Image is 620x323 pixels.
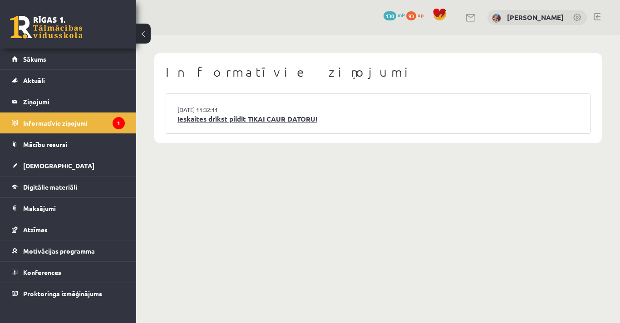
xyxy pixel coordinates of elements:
a: [DEMOGRAPHIC_DATA] [12,155,125,176]
a: Informatīvie ziņojumi1 [12,113,125,133]
span: xp [418,11,423,19]
a: 130 mP [384,11,405,19]
span: Konferences [23,268,61,276]
span: 130 [384,11,396,20]
legend: Informatīvie ziņojumi [23,113,125,133]
span: Aktuāli [23,76,45,84]
a: Aktuāli [12,70,125,91]
span: Mācību resursi [23,140,67,148]
h1: Informatīvie ziņojumi [166,64,590,80]
span: Atzīmes [23,225,48,234]
img: Alise Veženkova [492,14,501,23]
legend: Maksājumi [23,198,125,219]
a: Konferences [12,262,125,283]
a: Motivācijas programma [12,240,125,261]
a: Atzīmes [12,219,125,240]
a: [DATE] 11:32:11 [177,105,246,114]
a: Rīgas 1. Tālmācības vidusskola [10,16,83,39]
a: Proktoringa izmēģinājums [12,283,125,304]
span: Motivācijas programma [23,247,95,255]
span: Sākums [23,55,46,63]
a: 93 xp [406,11,428,19]
span: Proktoringa izmēģinājums [23,289,102,298]
a: Sākums [12,49,125,69]
legend: Ziņojumi [23,91,125,112]
span: mP [398,11,405,19]
a: Ziņojumi [12,91,125,112]
a: [PERSON_NAME] [507,13,564,22]
a: Mācību resursi [12,134,125,155]
a: Digitālie materiāli [12,176,125,197]
span: 93 [406,11,416,20]
span: [DEMOGRAPHIC_DATA] [23,161,94,170]
i: 1 [113,117,125,129]
a: Maksājumi [12,198,125,219]
span: Digitālie materiāli [23,183,77,191]
a: Ieskaites drīkst pildīt TIKAI CAUR DATORU! [177,114,579,124]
